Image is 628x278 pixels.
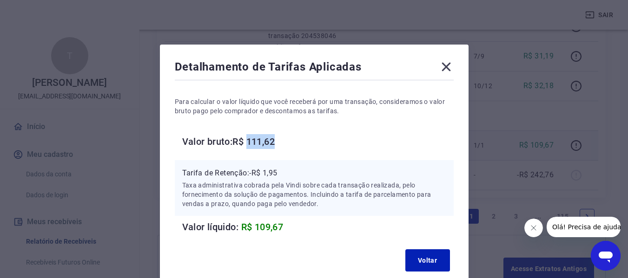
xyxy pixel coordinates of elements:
p: Taxa administrativa cobrada pela Vindi sobre cada transação realizada, pelo fornecimento da soluç... [182,181,446,208]
p: Para calcular o valor líquido que você receberá por uma transação, consideramos o valor bruto pag... [175,97,454,116]
h6: Valor líquido: [182,220,454,234]
h6: Valor bruto: R$ 111,62 [182,134,454,149]
p: Tarifa de Retenção: -R$ 1,95 [182,168,446,179]
span: Olá! Precisa de ajuda? [6,6,78,14]
iframe: Mensagem da empresa [547,217,621,237]
iframe: Botão para abrir a janela de mensagens [591,241,621,271]
div: Detalhamento de Tarifas Aplicadas [175,59,454,78]
button: Voltar [405,249,450,272]
iframe: Fechar mensagem [524,219,543,237]
span: R$ 109,67 [241,221,284,233]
